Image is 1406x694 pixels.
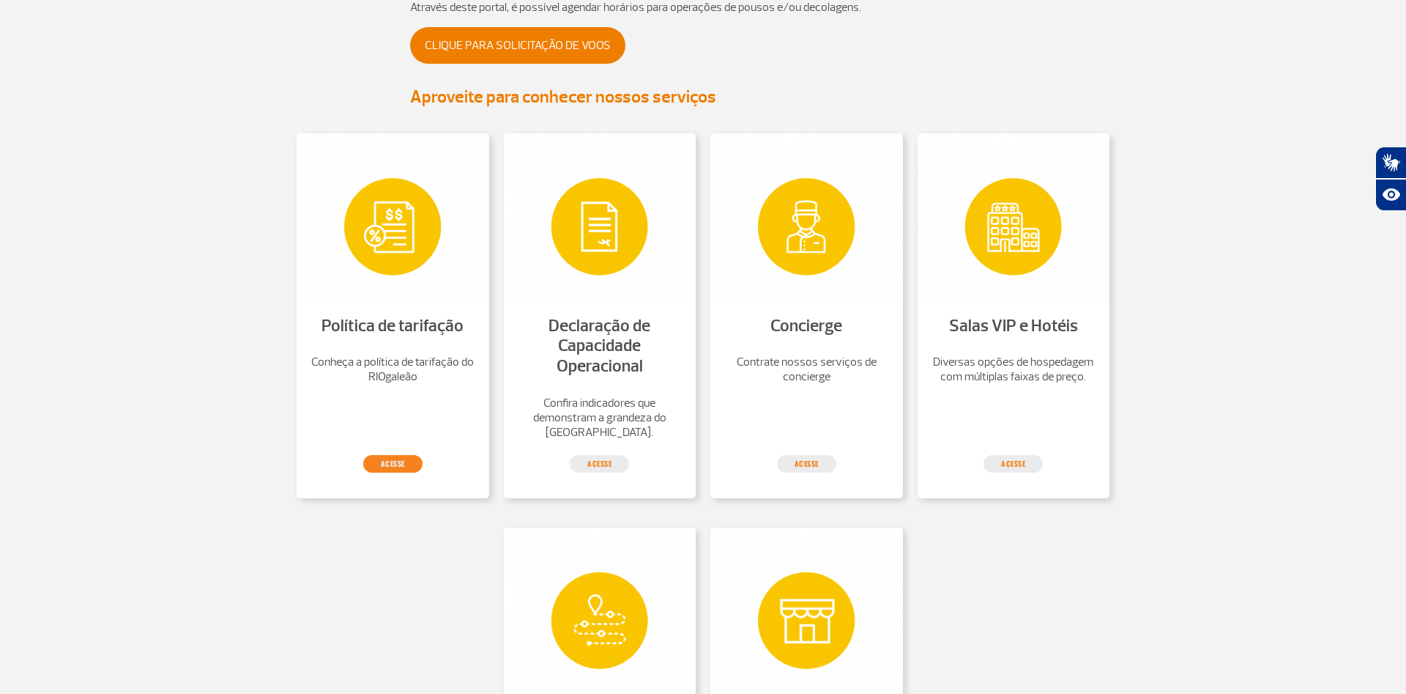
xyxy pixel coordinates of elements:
a: Conheça a política de tarifação do RIOgaleão [311,355,475,384]
a: Clique para solicitação de voos [410,27,625,64]
div: Plugin de acessibilidade da Hand Talk. [1375,147,1406,211]
a: Confira indicadores que demonstram a grandeza do [GEOGRAPHIC_DATA]. [518,396,682,440]
a: Declaração de Capacidade Operacional [548,315,650,377]
a: Concierge [770,315,842,336]
a: acesse [570,455,629,473]
h4: Aproveite para conhecer nossos serviços [410,86,996,108]
button: Abrir recursos assistivos. [1375,179,1406,211]
a: Acesse [983,455,1043,473]
a: Contrate nossos serviços de concierge [725,355,888,384]
a: Diversas opções de hospedagem com múltiplas faixas de preço. [932,355,1096,384]
a: Salas VIP e Hotéis [949,315,1078,336]
a: Política de tarifação [321,315,464,336]
a: acesse [363,455,423,473]
a: acesse [777,455,836,473]
button: Abrir tradutor de língua de sinais. [1375,147,1406,179]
